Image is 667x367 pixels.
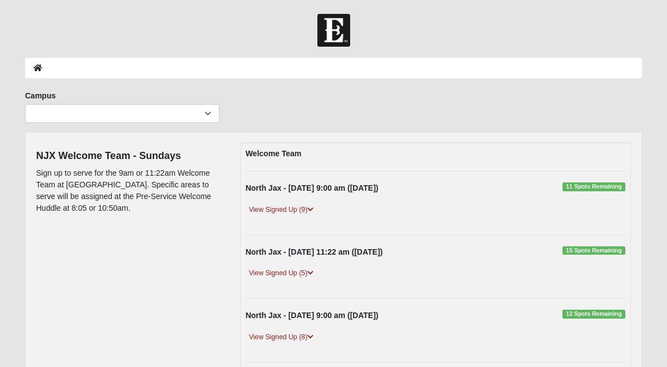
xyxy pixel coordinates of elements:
[246,247,383,256] strong: North Jax - [DATE] 11:22 am ([DATE])
[563,246,625,255] span: 15 Spots Remaining
[246,204,317,216] a: View Signed Up (9)
[246,149,302,158] strong: Welcome Team
[246,311,379,320] strong: North Jax - [DATE] 9:00 am ([DATE])
[25,90,56,101] label: Campus
[246,267,317,279] a: View Signed Up (5)
[246,183,379,192] strong: North Jax - [DATE] 9:00 am ([DATE])
[317,14,350,47] img: Church of Eleven22 Logo
[36,150,223,162] h4: NJX Welcome Team - Sundays
[36,167,223,214] p: Sign up to serve for the 9am or 11:22am Welcome Team at [GEOGRAPHIC_DATA]. Specific areas to serv...
[563,182,625,191] span: 11 Spots Remaining
[563,310,625,319] span: 12 Spots Remaining
[246,331,317,343] a: View Signed Up (8)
